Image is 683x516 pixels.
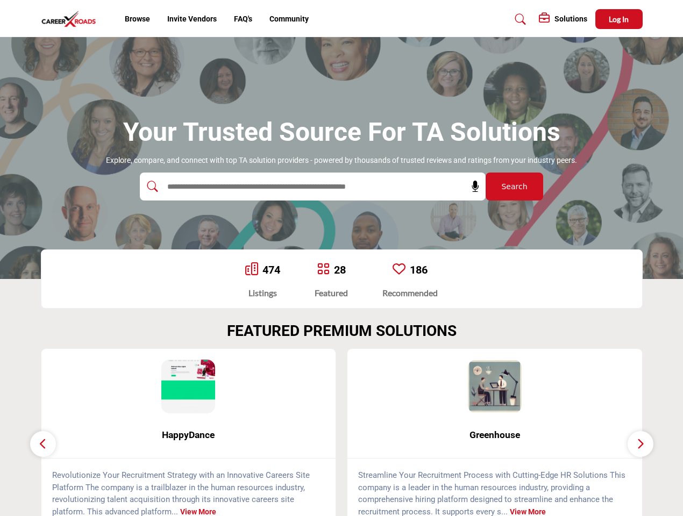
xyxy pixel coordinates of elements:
[554,14,587,24] h5: Solutions
[58,421,320,449] b: HappyDance
[486,173,543,200] button: Search
[315,286,348,299] div: Featured
[41,421,336,449] a: HappyDance
[501,181,527,192] span: Search
[539,13,587,26] div: Solutions
[317,262,330,277] a: Go to Featured
[125,15,150,23] a: Browse
[245,286,280,299] div: Listings
[269,15,309,23] a: Community
[504,11,533,28] a: Search
[364,428,626,442] span: Greenhouse
[167,15,217,23] a: Invite Vendors
[364,421,626,449] b: Greenhouse
[609,15,629,24] span: Log In
[262,263,280,276] a: 474
[334,263,346,276] a: 28
[41,10,102,28] img: Site Logo
[410,263,428,276] a: 186
[393,262,405,277] a: Go to Recommended
[180,507,216,516] a: View More
[106,155,577,166] p: Explore, compare, and connect with top TA solution providers - powered by thousands of trusted re...
[161,360,215,413] img: HappyDance
[347,421,642,449] a: Greenhouse
[227,322,457,340] h2: FEATURED PREMIUM SOLUTIONS
[123,116,560,149] h1: Your Trusted Source for TA Solutions
[58,428,320,442] span: HappyDance
[234,15,252,23] a: FAQ's
[510,507,546,516] a: View More
[468,360,522,413] img: Greenhouse
[595,9,643,29] button: Log In
[382,286,438,299] div: Recommended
